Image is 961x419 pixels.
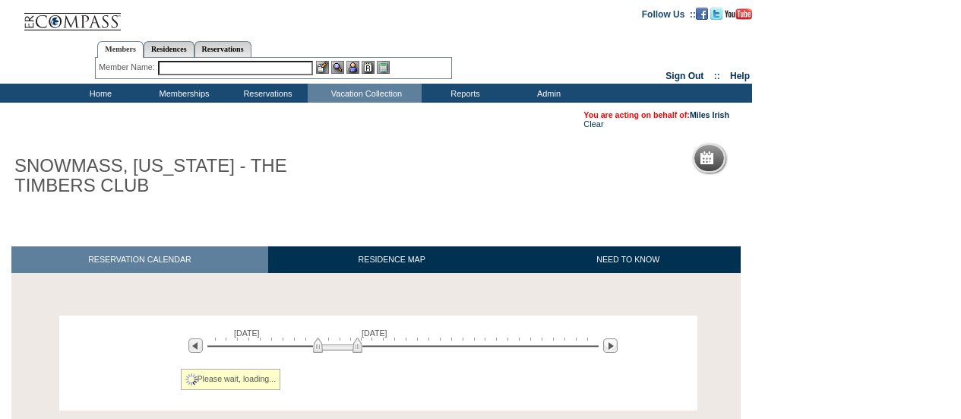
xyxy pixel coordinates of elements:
img: b_calculator.gif [377,61,390,74]
span: [DATE] [362,329,387,338]
a: RESERVATION CALENDAR [11,246,268,273]
h5: Reservation Calendar [719,154,836,163]
img: Follow us on Twitter [710,8,722,20]
a: Follow us on Twitter [710,8,722,17]
img: Subscribe to our YouTube Channel [725,8,752,20]
td: Memberships [141,84,224,103]
div: Member Name: [99,61,157,74]
td: Admin [505,84,589,103]
a: Become our fan on Facebook [696,8,708,17]
a: Reservations [194,41,251,57]
a: Clear [583,119,603,129]
img: Impersonate [346,61,359,74]
a: Residences [144,41,194,57]
td: Reservations [224,84,308,103]
a: NEED TO KNOW [515,246,741,273]
a: Help [730,71,750,81]
td: Reports [422,84,505,103]
img: b_edit.gif [316,61,329,74]
td: Home [57,84,141,103]
a: Subscribe to our YouTube Channel [725,8,752,17]
a: Sign Out [665,71,703,81]
div: Please wait, loading... [181,369,281,390]
img: Previous [188,338,203,353]
h1: SNOWMASS, [US_STATE] - THE TIMBERS CLUB [11,153,352,199]
a: Members [97,41,144,58]
span: You are acting on behalf of: [583,110,729,119]
img: spinner2.gif [185,373,198,386]
td: Follow Us :: [642,8,696,20]
a: RESIDENCE MAP [268,246,516,273]
img: Reservations [362,61,375,74]
img: Next [603,338,618,353]
img: View [331,61,344,74]
a: Miles Irish [690,110,729,119]
span: :: [714,71,720,81]
span: [DATE] [234,329,260,338]
img: Become our fan on Facebook [696,8,708,20]
td: Vacation Collection [308,84,422,103]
